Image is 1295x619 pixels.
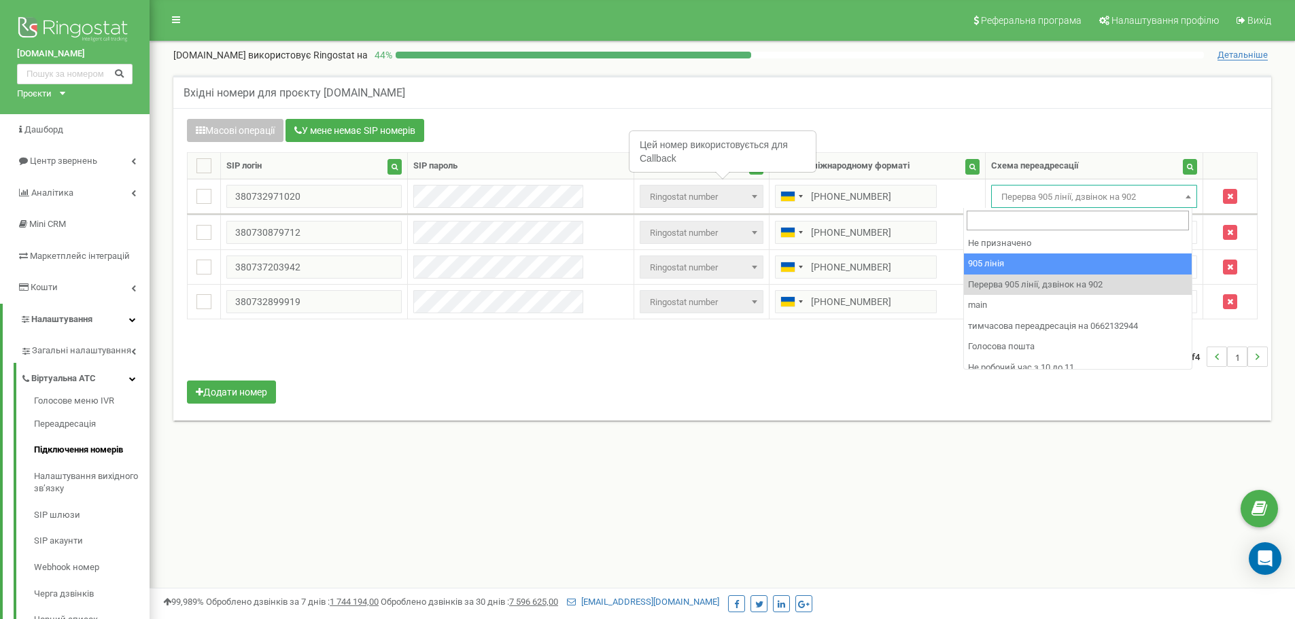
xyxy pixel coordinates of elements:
th: SIP пароль [408,153,634,179]
span: Оброблено дзвінків за 7 днів : [206,597,379,607]
span: Ringostat number [644,188,758,207]
li: Не робочий час з 10 до 11 [964,357,1192,378]
a: [DOMAIN_NAME] [17,48,133,60]
span: Ringostat number [640,185,763,208]
span: Вихід [1247,15,1271,26]
u: 1 744 194,00 [330,597,379,607]
span: Ringostat number [644,224,758,243]
span: Віртуальна АТС [31,372,96,385]
a: Налаштування вихідного зв’язку [34,463,150,502]
a: Загальні налаштування [20,335,150,363]
li: 1 [1227,347,1247,367]
button: Додати номер [187,381,276,404]
div: SIP логін [226,160,262,173]
li: main [964,295,1192,316]
span: Загальні налаштування [32,344,131,357]
span: Перерва 905 лінії, дзвінок на 902 [991,185,1198,208]
div: Схема переадресації [991,160,1079,173]
a: Віртуальна АТС [20,363,150,391]
span: використовує Ringostat на [248,50,368,60]
a: Налаштування [3,304,150,336]
h5: Вхідні номери для проєкту [DOMAIN_NAME] [184,87,405,99]
a: Webhook номер [34,554,150,581]
input: Пошук за номером [17,64,133,84]
u: 7 596 625,00 [509,597,558,607]
a: Підключення номерів [34,437,150,463]
div: Telephone country code [776,222,807,243]
div: Цей номер використовується для Callback [630,132,815,171]
button: У мене немає SIP номерів [286,119,424,142]
a: Переадресація [34,411,150,438]
li: тимчасова переадресація на 0662132944 [964,316,1192,337]
li: Не призначено [964,233,1192,254]
a: SIP шлюзи [34,502,150,529]
div: Telephone country code [776,185,807,207]
span: Дашборд [24,124,63,135]
span: Ringostat number [640,221,763,244]
span: Перерва 905 лінії, дзвінок на 902 [996,188,1193,207]
span: Ringostat number [644,293,758,312]
div: Номер у міжнародному форматі [775,160,910,173]
div: Telephone country code [776,256,807,278]
a: Голосове меню IVR [34,395,150,411]
span: Ringostat number [640,290,763,313]
input: 050 123 4567 [775,290,937,313]
span: Ringostat number [640,255,763,279]
span: Центр звернень [30,156,97,166]
span: Реферальна програма [981,15,1082,26]
li: Перерва 905 лінії, дзвінок на 902 [964,275,1192,296]
span: Оброблено дзвінків за 30 днів : [381,597,558,607]
a: [EMAIL_ADDRESS][DOMAIN_NAME] [567,597,719,607]
span: Mini CRM [29,219,66,229]
p: 44 % [368,48,396,62]
img: Ringostat logo [17,14,133,48]
span: Налаштування [31,314,92,324]
input: 050 123 4567 [775,255,937,279]
nav: ... [1175,333,1268,381]
span: 99,989% [163,597,204,607]
button: Масові операції [187,119,283,142]
span: Аналiтика [31,188,73,198]
span: Налаштування профілю [1111,15,1219,26]
input: 050 123 4567 [775,185,937,208]
span: Маркетплейс інтеграцій [30,251,130,261]
span: Ringostat number [644,258,758,277]
div: Telephone country code [776,291,807,313]
li: Голосова пошта [964,336,1192,357]
p: [DOMAIN_NAME] [173,48,368,62]
li: 905 лінія [964,253,1192,275]
div: Open Intercom Messenger [1249,542,1281,575]
div: Проєкти [17,88,52,101]
a: Черга дзвінків [34,581,150,607]
input: 050 123 4567 [775,221,937,244]
a: SIP акаунти [34,528,150,554]
span: Детальніше [1218,50,1268,60]
span: Кошти [31,282,58,292]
